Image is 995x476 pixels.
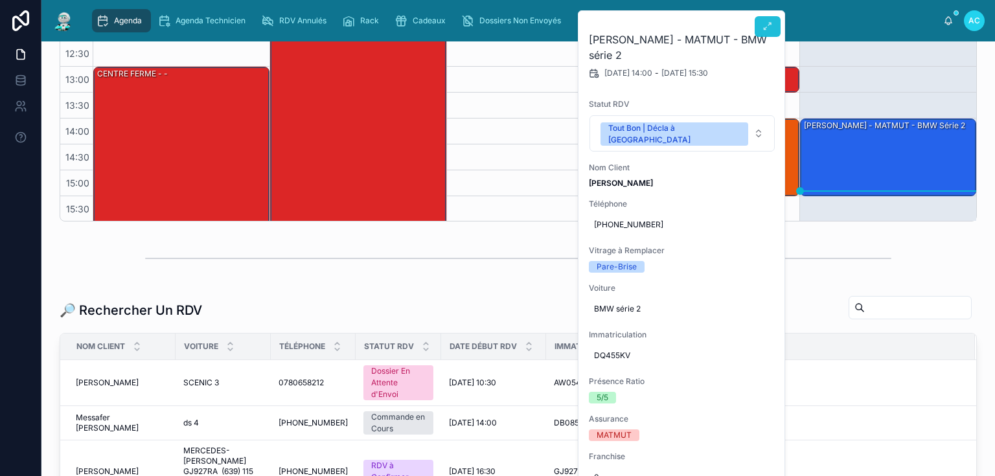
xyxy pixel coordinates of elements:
a: Commande en Cours [363,411,433,435]
a: Agenda [92,9,151,32]
span: 15:30 [63,203,93,214]
span: 13:30 [62,100,93,111]
a: Dossier En Attente d'Envoi [363,365,433,400]
span: Agenda [114,16,142,26]
span: [DATE] 15:30 [661,68,708,78]
span: DB085BC [554,418,590,428]
span: Date Début RDV [450,341,517,352]
span: Nom Client [76,341,125,352]
a: Assurances [573,9,646,32]
div: Commande en Cours [371,411,426,435]
a: DB085BC [554,418,652,428]
span: Immatriculation [555,341,628,352]
span: Téléphone [589,199,775,209]
span: Statut RDV [364,341,414,352]
span: Franchise [589,451,775,462]
span: 13:00 [62,74,93,85]
span: 15:00 [63,177,93,188]
span: DQ455KV [594,350,770,361]
a: Cadeaux [391,9,455,32]
span: Voiture [589,283,775,293]
span: AC [968,16,980,26]
div: Pare-Brise [597,261,637,273]
button: Select Button [589,115,775,152]
span: Statut RDV [589,99,775,109]
span: RDV Annulés [279,16,326,26]
a: Dossiers Non Envoyés [457,9,570,32]
div: Dossier En Attente d'Envoi [371,365,426,400]
span: SCENIC 3 [183,378,219,388]
a: NE PAS TOUCHER [665,9,781,32]
span: [PHONE_NUMBER] [594,220,770,230]
div: MATMUT [597,429,632,441]
a: RDV Annulés [257,9,336,32]
h1: 🔎 Rechercher Un RDV [60,301,202,319]
a: Messafer [PERSON_NAME] [76,413,168,433]
a: [DATE] 10:30 [449,378,538,388]
span: Cadeaux [413,16,446,26]
a: Rack [338,9,388,32]
span: Vitrage à Remplacer [589,245,775,256]
div: scrollable content [86,6,943,35]
span: 12:30 [62,48,93,59]
a: 7280BGDMA1J [660,378,959,388]
h2: [PERSON_NAME] - MATMUT - BMW série 2 [589,32,775,63]
a: 2748AGAMVW1T [660,418,959,428]
a: [PERSON_NAME] [76,378,168,388]
span: Immatriculation [589,330,775,340]
span: Téléphone [279,341,325,352]
span: Voiture [184,341,218,352]
a: 0780658212 [279,378,348,388]
span: 14:00 [62,126,93,137]
a: [DATE] 14:00 [449,418,538,428]
div: CENTRE FERME - - [96,68,169,80]
span: - [655,68,659,78]
span: Dossiers Non Envoyés [479,16,561,26]
div: [PERSON_NAME] - MATMUT - BMW série 2 [801,119,976,196]
span: AW054JB [554,378,591,388]
span: [DATE] 14:00 [449,418,497,428]
img: App logo [52,10,75,31]
div: CENTRE FERME - - [94,67,269,325]
a: AW054JB [554,378,652,388]
span: BMW série 2 [594,304,770,314]
a: SCENIC 3 [183,378,263,388]
span: [DATE] 10:30 [449,378,496,388]
span: [PERSON_NAME] [76,378,139,388]
span: Assurance [589,414,775,424]
span: [DATE] 14:00 [604,68,652,78]
div: [PERSON_NAME] - MATMUT - BMW série 2 [803,120,966,131]
a: [PHONE_NUMBER] [279,418,348,428]
span: 0780658212 [279,378,324,388]
a: ds 4 [183,418,263,428]
span: ds 4 [183,418,199,428]
strong: [PERSON_NAME] [589,178,653,188]
div: 5/5 [597,392,608,403]
span: Agenda Technicien [176,16,246,26]
span: Nom Client [589,163,775,173]
a: Agenda Technicien [154,9,255,32]
span: Rack [360,16,379,26]
span: 14:30 [62,152,93,163]
span: Présence Ratio [589,376,775,387]
div: Tout Bon | Décla à [GEOGRAPHIC_DATA] [608,122,740,146]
